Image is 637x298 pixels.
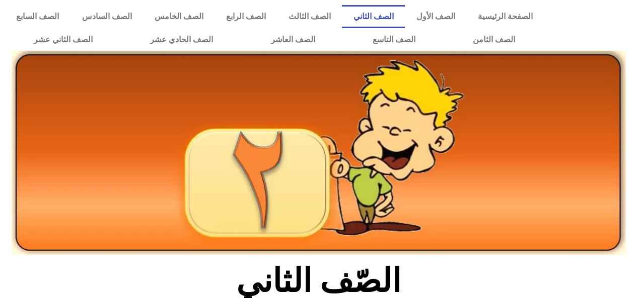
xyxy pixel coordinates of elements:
[344,28,444,51] a: الصف التاسع
[405,5,466,28] a: الصف الأول
[215,5,277,28] a: الصف الرابع
[121,28,242,51] a: الصف الحادي عشر
[70,5,143,28] a: الصف السادس
[466,5,544,28] a: الصفحة الرئيسية
[5,5,70,28] a: الصف السابع
[143,5,215,28] a: الصف الخامس
[277,5,342,28] a: الصف الثالث
[444,28,544,51] a: الصف الثامن
[5,28,121,51] a: الصف الثاني عشر
[242,28,344,51] a: الصف العاشر
[342,5,405,28] a: الصف الثاني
